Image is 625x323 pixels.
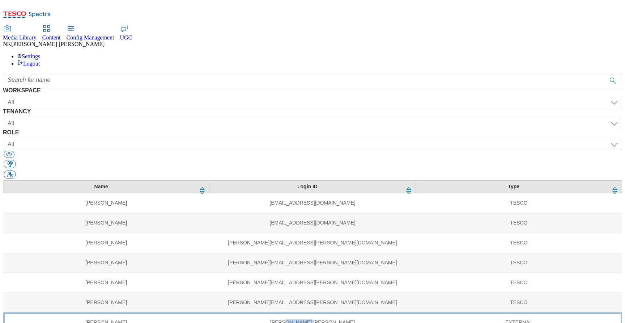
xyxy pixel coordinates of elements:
td: [PERSON_NAME] [3,213,209,233]
td: [EMAIL_ADDRESS][DOMAIN_NAME] [209,193,416,213]
span: Content [42,34,61,41]
td: TESCO [416,233,622,253]
span: Media Library [3,34,37,41]
span: Config Management [67,34,114,41]
span: UGC [120,34,132,41]
div: Name [8,184,195,190]
td: [PERSON_NAME] [3,233,209,253]
td: TESCO [416,213,622,233]
td: [PERSON_NAME][EMAIL_ADDRESS][PERSON_NAME][DOMAIN_NAME] [209,233,416,253]
td: [PERSON_NAME] [3,193,209,213]
label: TENANCY [3,108,622,115]
a: Logout [17,60,40,67]
label: ROLE [3,129,622,136]
td: [PERSON_NAME] [3,273,209,293]
td: [PERSON_NAME] [3,293,209,312]
a: Settings [17,53,41,59]
td: [PERSON_NAME][EMAIL_ADDRESS][PERSON_NAME][DOMAIN_NAME] [209,273,416,293]
td: [PERSON_NAME] [3,253,209,273]
input: Accessible label text [3,73,622,87]
a: Content [42,26,61,41]
span: NK [3,41,11,47]
td: [PERSON_NAME][EMAIL_ADDRESS][PERSON_NAME][DOMAIN_NAME] [209,253,416,273]
a: Media Library [3,26,37,41]
td: TESCO [416,293,622,312]
td: TESCO [416,273,622,293]
a: UGC [120,26,132,41]
td: [EMAIL_ADDRESS][DOMAIN_NAME] [209,213,416,233]
td: TESCO [416,253,622,273]
div: Login ID [214,184,401,190]
td: TESCO [416,193,622,213]
div: Type [420,184,607,190]
a: Config Management [67,26,114,41]
td: [PERSON_NAME][EMAIL_ADDRESS][PERSON_NAME][DOMAIN_NAME] [209,293,416,312]
span: [PERSON_NAME] [PERSON_NAME] [11,41,105,47]
label: WORKSPACE [3,87,622,94]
